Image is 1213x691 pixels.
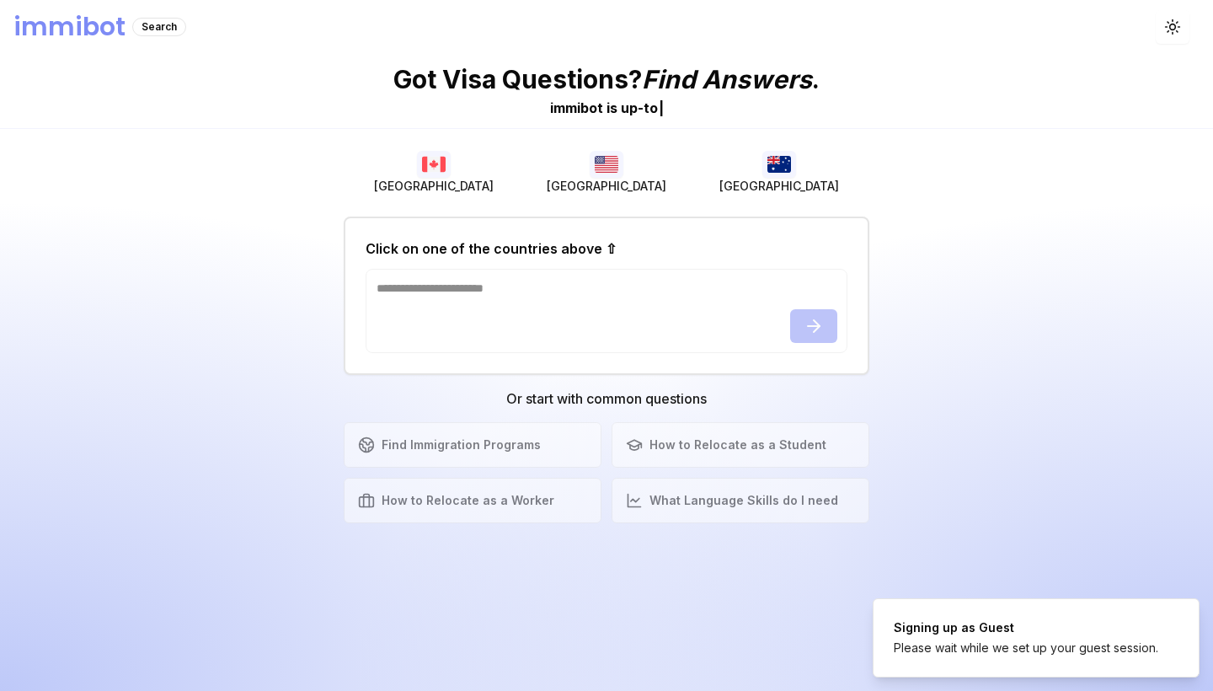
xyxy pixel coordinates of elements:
[762,151,796,178] img: Australia flag
[374,178,494,195] span: [GEOGRAPHIC_DATA]
[719,178,839,195] span: [GEOGRAPHIC_DATA]
[642,64,812,94] span: Find Answers
[13,12,126,42] h1: immibot
[344,388,869,409] h3: Or start with common questions
[132,18,186,36] div: Search
[621,99,658,116] span: u p - t o
[393,64,820,94] p: Got Visa Questions? .
[366,238,617,259] h2: Click on one of the countries above ⇧
[894,640,1158,656] div: Please wait while we set up your guest session.
[547,178,666,195] span: [GEOGRAPHIC_DATA]
[590,151,623,178] img: USA flag
[894,619,1158,636] div: Signing up as Guest
[417,151,451,178] img: Canada flag
[550,98,617,118] div: immibot is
